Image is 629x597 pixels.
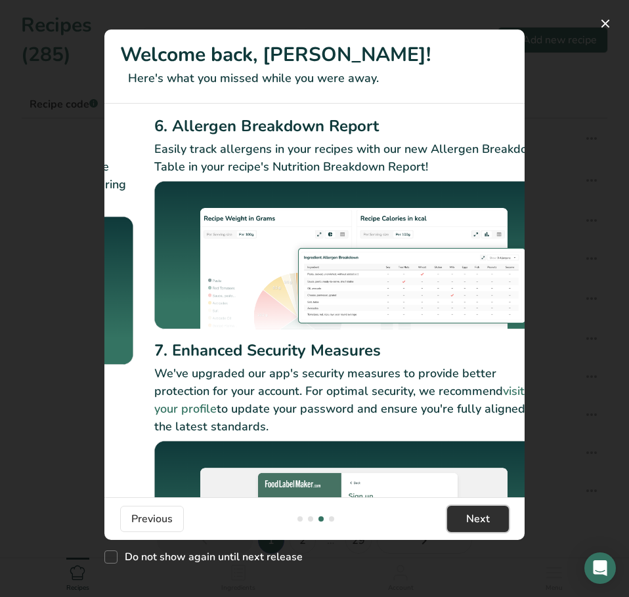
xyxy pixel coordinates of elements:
[466,511,490,527] span: Next
[584,552,616,584] div: Open Intercom Messenger
[154,339,553,362] h2: 7. Enhanced Security Measures
[154,441,553,590] img: Enhanced Security Measures
[120,40,509,70] h1: Welcome back, [PERSON_NAME]!
[154,181,553,335] img: Allergen Breakdown Report
[154,140,553,176] p: Easily track allergens in your recipes with our new Allergen Breakdown Table in your recipe's Nut...
[120,70,509,87] p: Here's what you missed while you were away.
[118,550,303,564] span: Do not show again until next release
[154,365,553,436] p: We've upgraded our app's security measures to provide better protection for your account. For opt...
[131,511,173,527] span: Previous
[120,506,184,532] button: Previous
[154,114,553,138] h2: 6. Allergen Breakdown Report
[447,506,509,532] button: Next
